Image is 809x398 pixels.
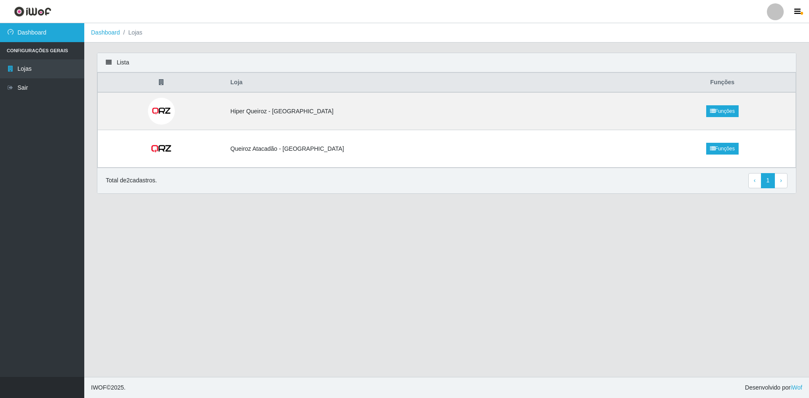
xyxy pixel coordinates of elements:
img: Hiper Queiroz - São Bento [147,98,177,125]
a: Funções [706,143,739,155]
span: ‹ [754,177,756,184]
a: Funções [706,105,739,117]
nav: pagination [748,173,788,188]
td: Queiroz Atacadão - [GEOGRAPHIC_DATA] [225,130,649,168]
a: Next [774,173,788,188]
a: 1 [761,173,775,188]
a: Previous [748,173,761,188]
th: Funções [649,73,796,93]
img: Queiroz Atacadão - São Bento [148,135,175,162]
td: Hiper Queiroz - [GEOGRAPHIC_DATA] [225,92,649,130]
span: Desenvolvido por [745,383,802,392]
span: IWOF [91,384,107,391]
a: iWof [790,384,802,391]
p: Total de 2 cadastros. [106,176,157,185]
span: › [780,177,782,184]
img: CoreUI Logo [14,6,51,17]
nav: breadcrumb [84,23,809,43]
span: © 2025 . [91,383,126,392]
li: Lojas [120,28,142,37]
div: Lista [97,53,796,72]
a: Dashboard [91,29,120,36]
th: Loja [225,73,649,93]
